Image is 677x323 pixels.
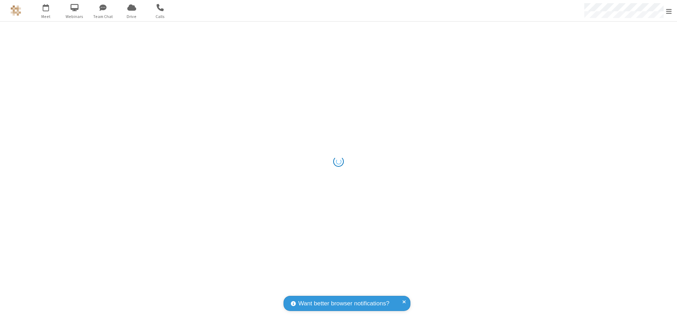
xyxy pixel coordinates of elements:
[118,13,145,20] span: Drive
[147,13,173,20] span: Calls
[61,13,88,20] span: Webinars
[298,299,389,308] span: Want better browser notifications?
[90,13,116,20] span: Team Chat
[33,13,59,20] span: Meet
[11,5,21,16] img: QA Selenium DO NOT DELETE OR CHANGE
